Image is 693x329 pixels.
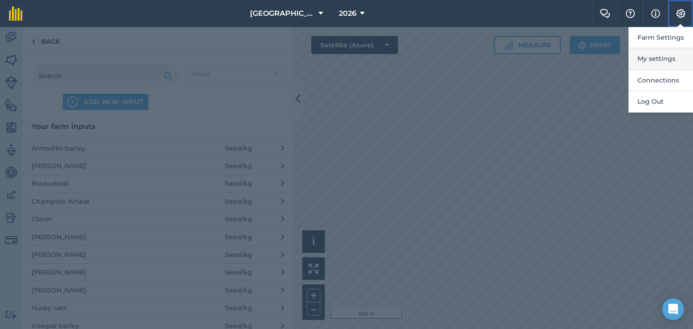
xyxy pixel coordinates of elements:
[628,70,693,91] button: Connections
[625,9,636,18] img: A question mark icon
[675,9,686,18] img: A cog icon
[600,9,610,18] img: Two speech bubbles overlapping with the left bubble in the forefront
[651,8,660,19] img: svg+xml;base64,PHN2ZyB4bWxucz0iaHR0cDovL3d3dy53My5vcmcvMjAwMC9zdmciIHdpZHRoPSIxNyIgaGVpZ2h0PSIxNy...
[628,27,693,48] button: Farm Settings
[250,8,315,19] span: [GEOGRAPHIC_DATA]
[628,48,693,69] button: My settings
[9,6,23,21] img: fieldmargin Logo
[662,298,684,320] div: Open Intercom Messenger
[339,8,356,19] span: 2026
[628,91,693,112] button: Log Out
